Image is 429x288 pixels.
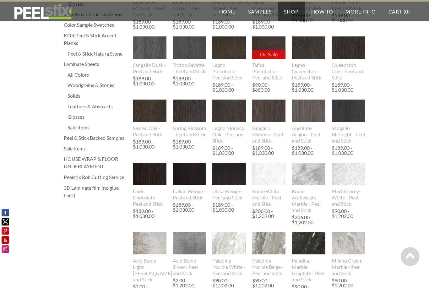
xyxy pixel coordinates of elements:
[292,258,325,283] div: Paladina Marble Graphite - Peel and Stick
[292,215,324,225] div: $206.00 - $1,202.00
[252,145,284,155] div: $189.00 - $1,030.00
[212,278,244,288] div: $90.00 - $1,202.00
[133,163,166,185] img: s832171791223022656_p579_i1_w400.jpeg
[213,2,242,21] a: Home
[252,50,286,59] p: On Sale
[64,134,127,142] a: Peel & Stick Backed Samples
[133,163,166,207] a: Dark Chocolate - Peel and Stick
[68,103,127,110] a: Leathers & Abstracts
[133,62,166,74] div: Sangallo Dusk - Peel and Stick
[332,100,365,144] a: Sangallo Midnight - Peel and Stick
[212,62,246,81] div: Legno Portobello - Peel and Stick
[292,99,325,122] img: s832171791223022656_p931_i1_w1989.jpeg
[212,82,244,92] div: $189.00 - $1,030.00
[64,184,127,199] a: 3D Laminate film (no glue back)
[212,145,244,155] div: $189.00 - $1,030.00
[292,36,325,59] img: s832171791223022656_p520_i1_w400.jpeg
[173,163,206,200] a: Italian Wenge - Peel and Stick
[212,36,246,59] img: s832171791223022656_p519_i1_w400.jpeg
[173,100,206,122] img: s832171791223022656_p586_i1_w400.jpeg
[212,36,246,80] a: Legno Portobello - Peel and Stick
[305,2,339,21] a: How To
[212,19,244,29] div: $189.00 - $1,030.00
[173,19,205,29] div: $189.00 - $1,030.00
[332,278,364,288] div: $90.00 - $1,202.00
[173,202,205,212] div: $189.00 - $1,030.00
[252,232,286,276] a: Paladina Marble Beige - Peel and Stick
[292,145,324,155] div: $189.00 - $1,030.00
[133,139,165,149] div: $189.00 - $1,030.00
[405,8,408,14] span: 0
[64,173,127,181] div: Peelstix Roll Cutting Service
[382,2,416,21] a: Cart (0)
[173,232,206,254] img: s832171791223022656_p884_i1_w2048.jpeg
[173,100,206,137] a: Spring Blossom - Peel and Stick
[292,232,325,282] a: Paladina Marble Graphite - Peel and Stick
[252,188,286,207] div: Rome White Marble - Peel and Stick
[68,92,127,100] div: Solids
[64,60,127,68] a: Laminate Sheets
[173,232,206,276] a: Acid Stone Silver - Peel and Stick
[332,36,365,80] a: Queenston Oak - Peel and Stick
[252,62,286,81] div: Tafisa Portobello - Peel and Stick
[252,36,286,59] img: s832171791223022656_p585_i1_w400.jpeg
[332,163,365,185] img: s832171791223022656_p527_i3_w2048.jpeg
[212,163,246,200] a: Ultra Wenge - Peel and Stick
[332,62,365,81] div: Queenston Oak - Peel and Stick
[68,124,127,131] a: Sale Items
[252,163,286,207] a: Rome White Marble - Peel and Stick
[332,163,365,207] a: Marble Grey-White - Peel and Stick
[64,32,127,47] a: KOR Peel & Stick Accent Planks
[252,19,284,29] div: $189.00 - $1,030.00
[64,155,127,170] div: HOUSE WRAP & FLOOR UNDERLAYMENT
[173,62,206,74] div: Trytoo Savatre - Peel and Stick
[173,258,206,276] div: Acid Stone Silver - Peel and Stick
[252,36,286,80] a: On Sale Tafisa Portobello - Peel and Stick
[68,50,127,57] a: Peel & Stick Natura Stone
[173,36,206,59] img: s832171791223022656_p766_i5_w640.jpeg
[173,76,205,86] div: $189.00 - $1,030.00
[173,139,205,149] div: $189.00 - $1,030.00
[332,209,364,219] div: $90.00 - $1,202.00
[292,62,325,81] div: Legno Queenston - Peel and Stick
[212,232,246,276] a: Paladina Marble White - Peel and Stick
[292,13,324,23] div: $189.00 - $1,030.00
[173,36,206,74] a: Trytoo Savatre - Peel and Stick
[68,71,127,79] a: All Colors
[292,222,325,265] img: s832171791223022656_p756_i2_w640.jpeg
[13,4,73,19] img: REFACE SUPPLIES
[133,258,166,283] div: Acid Stone Light [PERSON_NAME] and Stick
[252,125,286,144] div: Sangallo Mimosa - Peel and Stick
[212,258,246,276] div: Paladina Marble White - Peel and Stick
[173,163,206,185] img: s832171791223022656_p506_i1_w400.jpeg
[339,2,382,21] a: More Info
[133,209,165,219] div: $189.00 - $1,030.00
[252,153,286,195] img: s832171791223022656_p815_i2_w742.png
[292,82,324,92] div: $189.00 - $1,030.00
[133,125,166,138] div: Seared Oak - Peel and Stick
[332,232,365,254] img: s832171791223022656_p983_i1_w2048.jpeg
[212,163,246,185] img: s832171791223022656_p593_i1_w400.jpeg
[68,81,127,89] div: Woodgrains & Stones
[252,278,284,288] div: $90.00 - $1,202.00
[212,125,246,144] div: Legno Monaco Oak - Peel and Stick
[242,2,278,21] a: Samples
[252,82,286,92] div: $90.00 - $650.00
[332,36,365,59] img: s832171791223022656_p485_i1_w400.jpeg
[133,100,166,137] a: Seared Oak - Peel and Stick
[278,2,305,21] a: Shop
[212,100,246,122] img: s832171791223022656_p518_i1_w400.jpeg
[133,36,166,74] a: Sangallo Dusk - Peel and Stick
[68,113,127,121] a: Glosses
[292,36,325,80] a: Legno Queenston - Peel and Stick
[133,26,166,69] img: s832171791223022656_p778_i1_w640.jpeg
[292,163,325,213] a: Rome Arabescato Marble - Peel and Stick
[64,21,127,29] div: Color Sample Swatches
[133,188,166,207] div: Dark Chocolate - Peel and Stick
[332,82,364,92] div: $189.00 - $1,030.00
